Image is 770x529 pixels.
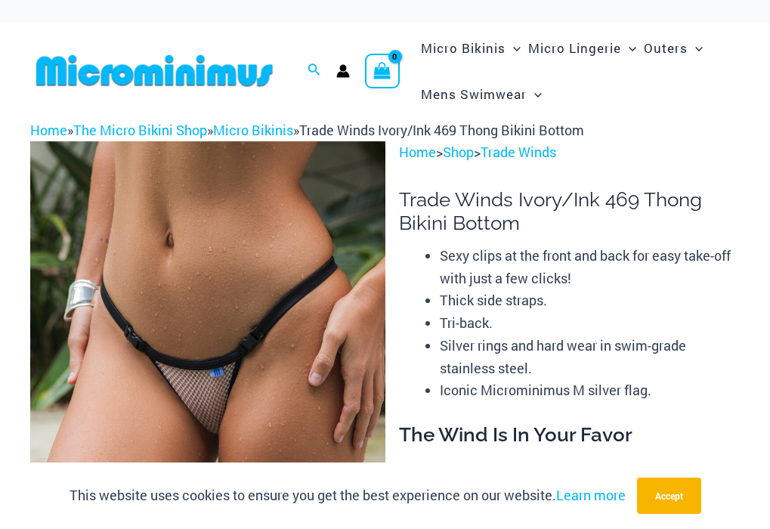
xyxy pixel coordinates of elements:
[524,25,640,71] a: Micro LingerieMenu ToggleMenu Toggle
[644,29,688,67] span: Outers
[299,121,584,139] span: Trade Winds Ivory/Ink 469 Thong Bikini Bottom
[640,25,707,71] a: OutersMenu ToggleMenu Toggle
[365,54,400,88] a: View Shopping Cart, empty
[70,484,626,507] p: This website uses cookies to ensure you get the best experience on our website.
[73,121,207,139] a: The Micro Bikini Shop
[527,75,542,113] span: Menu Toggle
[399,143,436,161] a: Home
[421,75,527,113] span: Mens Swimwear
[440,245,740,289] li: Sexy clips at the front and back for easy take-off with just a few clicks!
[440,335,740,379] li: Silver rings and hard wear in swim-grade stainless steel.
[213,121,293,139] a: Micro Bikinis
[621,29,636,67] span: Menu Toggle
[399,141,740,164] p: > >
[415,23,740,119] nav: Site Navigation
[417,71,546,117] a: Mens SwimwearMenu ToggleMenu Toggle
[481,143,556,161] a: Trade Winds
[308,61,321,81] a: Search icon link
[417,25,524,71] a: Micro BikinisMenu ToggleMenu Toggle
[336,64,350,78] a: Account icon link
[528,29,621,67] span: Micro Lingerie
[443,143,474,161] a: Shop
[440,312,740,335] li: Tri-back.
[421,29,506,67] span: Micro Bikinis
[30,121,584,139] span: » » »
[688,29,703,67] span: Menu Toggle
[440,379,740,402] li: Iconic Microminimus M silver flag.
[506,29,521,67] span: Menu Toggle
[556,486,626,504] a: Learn more
[637,478,701,514] button: Accept
[30,54,279,88] img: MM SHOP LOGO FLAT
[30,121,67,139] a: Home
[399,422,740,448] h3: The Wind Is In Your Favor
[440,289,740,312] li: Thick side straps.
[399,188,740,235] h1: Trade Winds Ivory/Ink 469 Thong Bikini Bottom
